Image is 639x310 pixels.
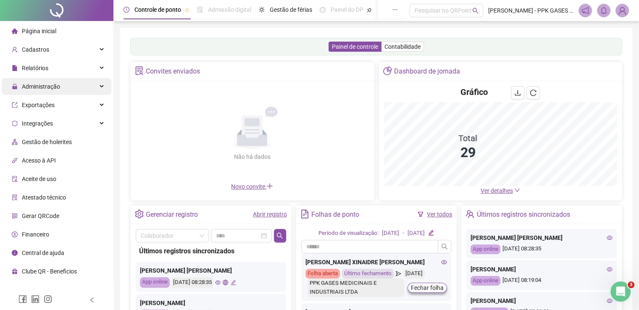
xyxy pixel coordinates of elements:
span: lock [12,84,18,89]
span: dashboard [320,7,326,13]
span: file-done [197,7,203,13]
span: send [396,269,401,278]
span: Gestão de holerites [22,139,72,145]
span: pushpin [367,8,372,13]
div: Últimos registros sincronizados [477,208,570,222]
span: solution [12,194,18,200]
h4: Gráfico [460,86,488,98]
span: eye [215,280,221,285]
div: Convites enviados [146,64,200,79]
span: Painel do DP [331,6,363,13]
span: apartment [12,139,18,145]
div: [DATE] [408,229,425,238]
span: qrcode [12,213,18,219]
div: [PERSON_NAME] [PERSON_NAME] [471,233,613,242]
span: 3 [628,281,634,288]
span: search [472,8,479,14]
span: dollar [12,231,18,237]
img: 59282 [616,4,628,17]
div: App online [140,277,170,288]
span: pie-chart [383,66,392,75]
span: file [12,65,18,71]
span: solution [135,66,144,75]
span: edit [428,230,434,235]
div: Gerenciar registro [146,208,198,222]
span: eye [607,235,613,241]
div: [PERSON_NAME] [140,298,282,307]
div: Dashboard de jornada [394,64,460,79]
a: Ver detalhes down [481,187,520,194]
span: Admissão digital [208,6,251,13]
span: Integrações [22,120,53,127]
span: Exportações [22,102,55,108]
span: linkedin [31,295,39,303]
span: Atestado técnico [22,194,66,201]
div: [DATE] [403,269,425,278]
span: gift [12,268,18,274]
span: download [514,89,521,96]
span: eye [607,266,613,272]
span: left [89,297,95,303]
div: Folha aberta [305,269,340,278]
span: down [514,187,520,193]
div: [PERSON_NAME] XINAIDRE [PERSON_NAME] [305,257,447,267]
button: Fechar folha [408,283,447,293]
span: audit [12,176,18,182]
div: PPK GASES MEDICINAIS E INDUSTRIAIS LTDA [308,278,405,297]
span: api [12,158,18,163]
span: clock-circle [124,7,129,13]
div: App online [471,244,500,254]
span: info-circle [12,250,18,256]
span: Relatórios [22,65,48,71]
a: Ver todos [427,211,452,218]
span: Acesso à API [22,157,56,164]
span: file-text [300,210,309,218]
div: Não há dados [213,152,291,161]
div: [PERSON_NAME] [471,296,613,305]
span: home [12,28,18,34]
span: Fechar folha [411,283,444,292]
div: - [402,229,404,238]
div: Últimos registros sincronizados [139,246,283,256]
span: eye [607,298,613,304]
div: Folhas de ponto [311,208,359,222]
span: notification [581,7,589,14]
span: Controle de ponto [134,6,181,13]
span: instagram [44,295,52,303]
span: Gestão de férias [270,6,312,13]
span: Contabilidade [384,43,421,50]
span: Página inicial [22,28,56,34]
span: facebook [18,295,27,303]
span: export [12,102,18,108]
span: Ver detalhes [481,187,513,194]
span: Cadastros [22,46,49,53]
span: Gerar QRCode [22,213,59,219]
span: sun [259,7,265,13]
span: Administração [22,83,60,90]
div: Último fechamento [342,269,394,278]
span: setting [135,210,144,218]
span: Financeiro [22,231,49,238]
iframe: Intercom live chat [610,281,631,302]
span: edit [231,280,236,285]
span: eye [441,259,447,265]
span: user-add [12,47,18,53]
span: sync [12,121,18,126]
span: plus [266,183,273,189]
span: reload [530,89,536,96]
span: search [276,232,283,239]
a: Abrir registro [253,211,287,218]
div: Período de visualização: [318,229,379,238]
div: [DATE] [382,229,399,238]
span: Central de ajuda [22,250,64,256]
span: Novo convite [231,183,273,190]
span: pushpin [184,8,189,13]
span: Painel de controle [332,43,378,50]
span: search [441,243,448,250]
div: [PERSON_NAME] [PERSON_NAME] [140,266,282,275]
span: ellipsis [392,7,398,13]
span: bell [600,7,607,14]
div: [DATE] 08:28:35 [471,244,613,254]
div: [DATE] 08:19:04 [471,276,613,286]
span: global [223,280,228,285]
